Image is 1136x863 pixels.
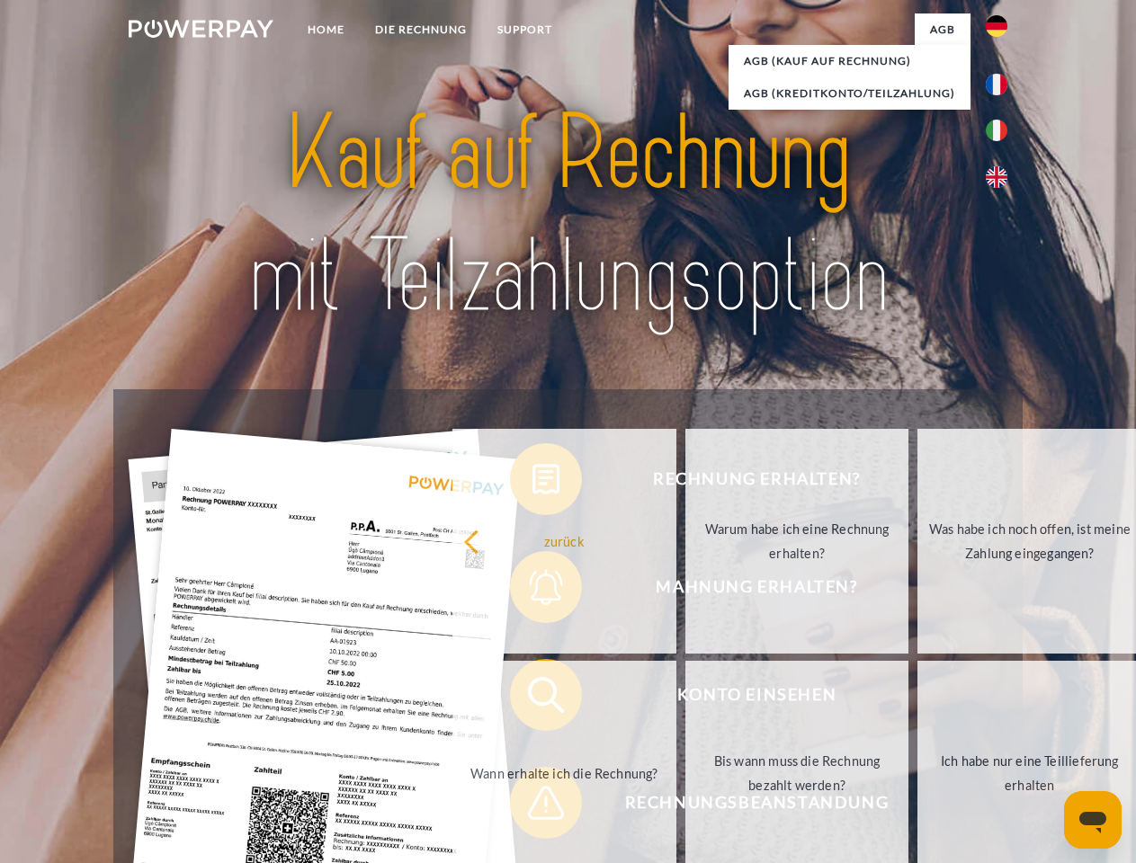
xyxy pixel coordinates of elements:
[986,120,1007,141] img: it
[696,517,899,565] div: Warum habe ich eine Rechnung erhalten?
[915,13,971,46] a: agb
[986,74,1007,95] img: fr
[986,15,1007,37] img: de
[482,13,568,46] a: SUPPORT
[928,517,1131,565] div: Was habe ich noch offen, ist meine Zahlung eingegangen?
[729,77,971,110] a: AGB (Kreditkonto/Teilzahlung)
[696,749,899,797] div: Bis wann muss die Rechnung bezahlt werden?
[172,86,964,344] img: title-powerpay_de.svg
[729,45,971,77] a: AGB (Kauf auf Rechnung)
[1064,791,1122,849] iframe: Schaltfläche zum Öffnen des Messaging-Fensters
[292,13,360,46] a: Home
[463,761,666,785] div: Wann erhalte ich die Rechnung?
[463,529,666,553] div: zurück
[360,13,482,46] a: DIE RECHNUNG
[986,166,1007,188] img: en
[928,749,1131,797] div: Ich habe nur eine Teillieferung erhalten
[129,20,273,38] img: logo-powerpay-white.svg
